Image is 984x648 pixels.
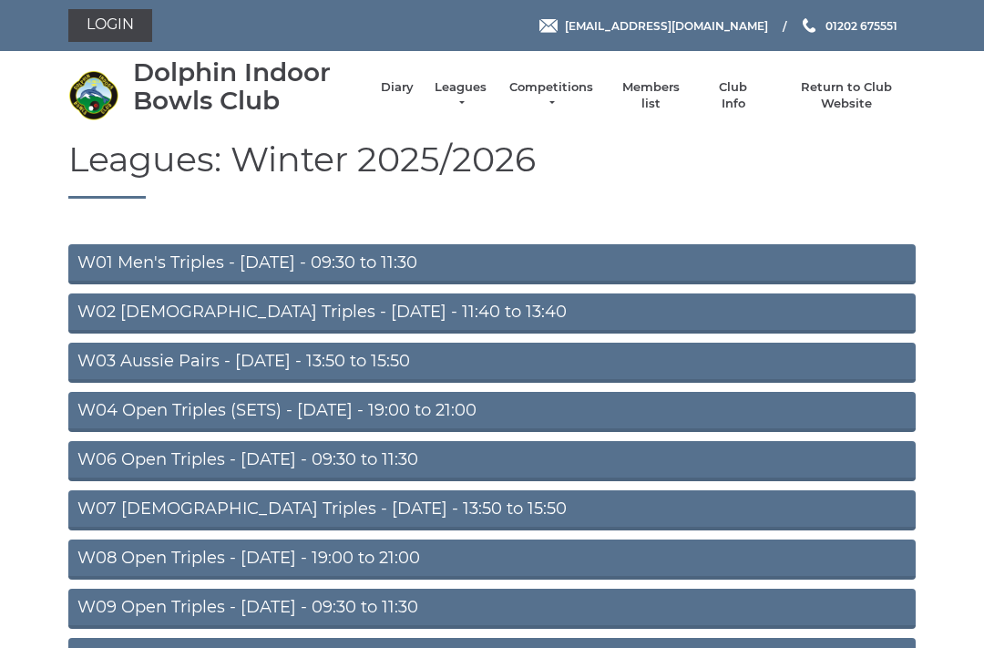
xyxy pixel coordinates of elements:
span: 01202 675551 [825,18,897,32]
a: Return to Club Website [778,79,916,112]
img: Phone us [803,18,815,33]
a: W07 [DEMOGRAPHIC_DATA] Triples - [DATE] - 13:50 to 15:50 [68,490,916,530]
a: W09 Open Triples - [DATE] - 09:30 to 11:30 [68,589,916,629]
a: Competitions [507,79,595,112]
span: [EMAIL_ADDRESS][DOMAIN_NAME] [565,18,768,32]
a: W08 Open Triples - [DATE] - 19:00 to 21:00 [68,540,916,580]
a: Phone us 01202 675551 [800,17,897,35]
div: Dolphin Indoor Bowls Club [133,58,363,115]
a: W02 [DEMOGRAPHIC_DATA] Triples - [DATE] - 11:40 to 13:40 [68,293,916,334]
a: W06 Open Triples - [DATE] - 09:30 to 11:30 [68,441,916,481]
img: Dolphin Indoor Bowls Club [68,70,118,120]
a: Club Info [707,79,760,112]
a: Diary [381,79,414,96]
h1: Leagues: Winter 2025/2026 [68,140,916,200]
a: Members list [612,79,688,112]
a: W03 Aussie Pairs - [DATE] - 13:50 to 15:50 [68,343,916,383]
a: Login [68,9,152,42]
a: Email [EMAIL_ADDRESS][DOMAIN_NAME] [539,17,768,35]
a: Leagues [432,79,489,112]
a: W01 Men's Triples - [DATE] - 09:30 to 11:30 [68,244,916,284]
a: W04 Open Triples (SETS) - [DATE] - 19:00 to 21:00 [68,392,916,432]
img: Email [539,19,558,33]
